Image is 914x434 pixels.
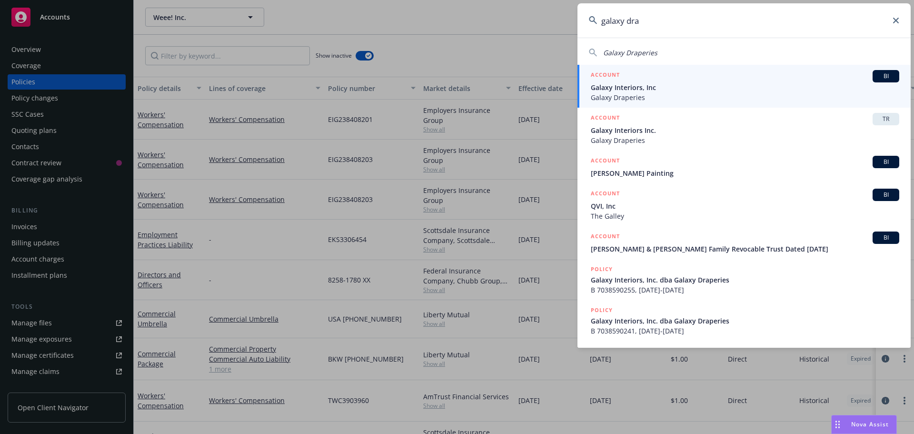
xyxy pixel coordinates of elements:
span: BI [876,72,895,81]
span: QVI, Inc [591,201,899,211]
span: Galaxy Interiors, Inc. dba Galaxy Draperies [591,275,899,285]
button: Nova Assist [831,415,897,434]
a: ACCOUNTBI[PERSON_NAME] Painting [577,151,911,183]
a: ACCOUNTBIGalaxy Interiors, IncGalaxy Draperies [577,65,911,108]
span: BI [876,233,895,242]
span: Galaxy Interiors, Inc. dba Galaxy Draperies [591,316,899,326]
a: POLICY [577,341,911,382]
a: ACCOUNTBIQVI, IncThe Galley [577,183,911,226]
h5: POLICY [591,264,613,274]
span: Galaxy Draperies [591,135,899,145]
span: BI [876,191,895,199]
h5: ACCOUNT [591,232,620,243]
span: Nova Assist [851,420,889,428]
span: Galaxy Interiors, Inc [591,82,899,92]
h5: ACCOUNT [591,189,620,200]
a: POLICYGalaxy Interiors, Inc. dba Galaxy DraperiesB 7038590255, [DATE]-[DATE] [577,259,911,300]
span: TR [876,115,895,123]
h5: ACCOUNT [591,156,620,167]
span: The Galley [591,211,899,221]
span: B 7038590255, [DATE]-[DATE] [591,285,899,295]
h5: ACCOUNT [591,113,620,124]
a: ACCOUNTTRGalaxy Interiors Inc.Galaxy Draperies [577,108,911,151]
input: Search... [577,3,911,38]
a: POLICYGalaxy Interiors, Inc. dba Galaxy DraperiesB 7038590241, [DATE]-[DATE] [577,300,911,341]
span: Galaxy Draperies [591,92,899,102]
span: BI [876,158,895,166]
span: B 7038590241, [DATE]-[DATE] [591,326,899,336]
h5: POLICY [591,305,613,315]
h5: POLICY [591,346,613,356]
div: Drag to move [832,415,844,434]
span: Galaxy Draperies [603,48,657,57]
a: ACCOUNTBI[PERSON_NAME] & [PERSON_NAME] Family Revocable Trust Dated [DATE] [577,226,911,259]
span: [PERSON_NAME] Painting [591,168,899,178]
span: Galaxy Interiors Inc. [591,125,899,135]
h5: ACCOUNT [591,70,620,81]
span: [PERSON_NAME] & [PERSON_NAME] Family Revocable Trust Dated [DATE] [591,244,899,254]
